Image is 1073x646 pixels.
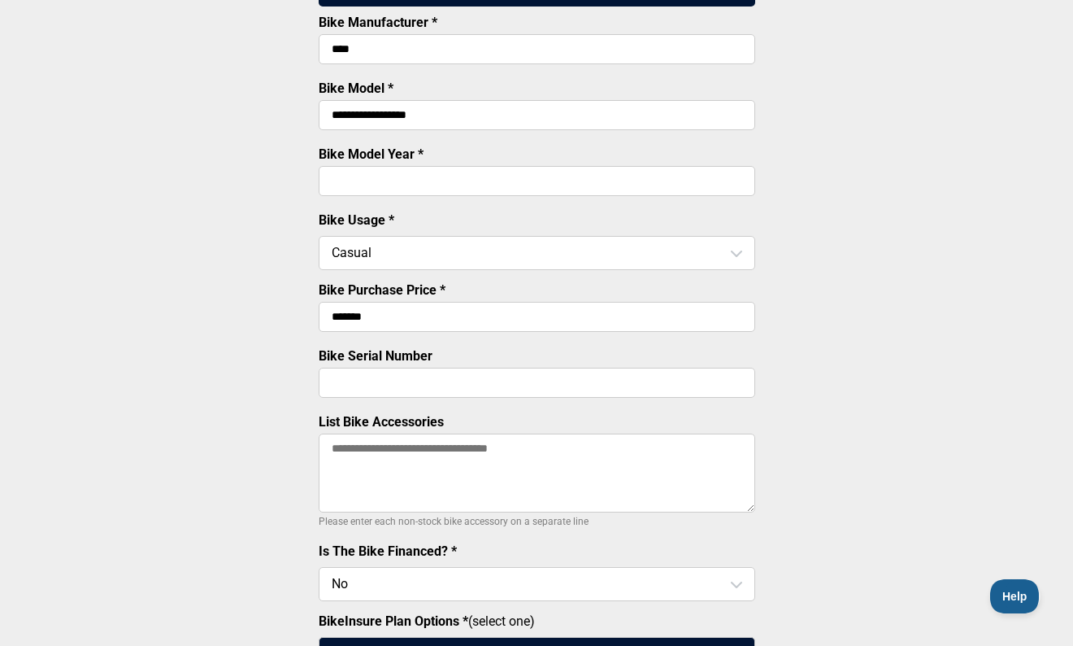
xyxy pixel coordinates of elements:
label: (select one) [319,613,755,629]
label: List Bike Accessories [319,414,444,430]
label: Bike Manufacturer * [319,15,437,30]
label: Bike Model * [319,81,393,96]
label: Is The Bike Financed? * [319,543,457,559]
strong: BikeInsure Plan Options * [319,613,468,629]
iframe: Toggle Customer Support [990,579,1040,613]
p: Please enter each non-stock bike accessory on a separate line [319,512,755,531]
label: Bike Usage * [319,212,394,228]
label: Bike Serial Number [319,348,432,364]
label: Bike Purchase Price * [319,282,445,298]
label: Bike Model Year * [319,146,424,162]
